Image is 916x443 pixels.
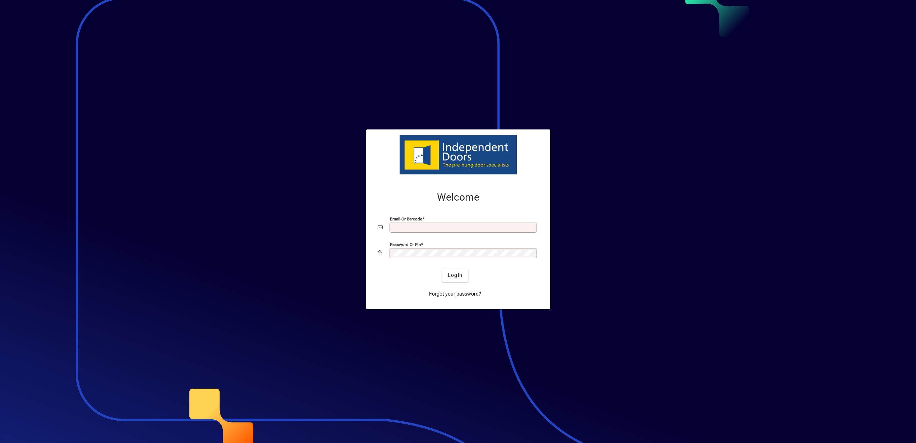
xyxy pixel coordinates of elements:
mat-label: Password or Pin [390,242,421,247]
a: Forgot your password? [426,288,484,301]
h2: Welcome [378,191,539,204]
button: Login [442,269,468,282]
mat-label: Email or Barcode [390,216,422,221]
span: Login [448,271,462,279]
span: Forgot your password? [429,290,481,298]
